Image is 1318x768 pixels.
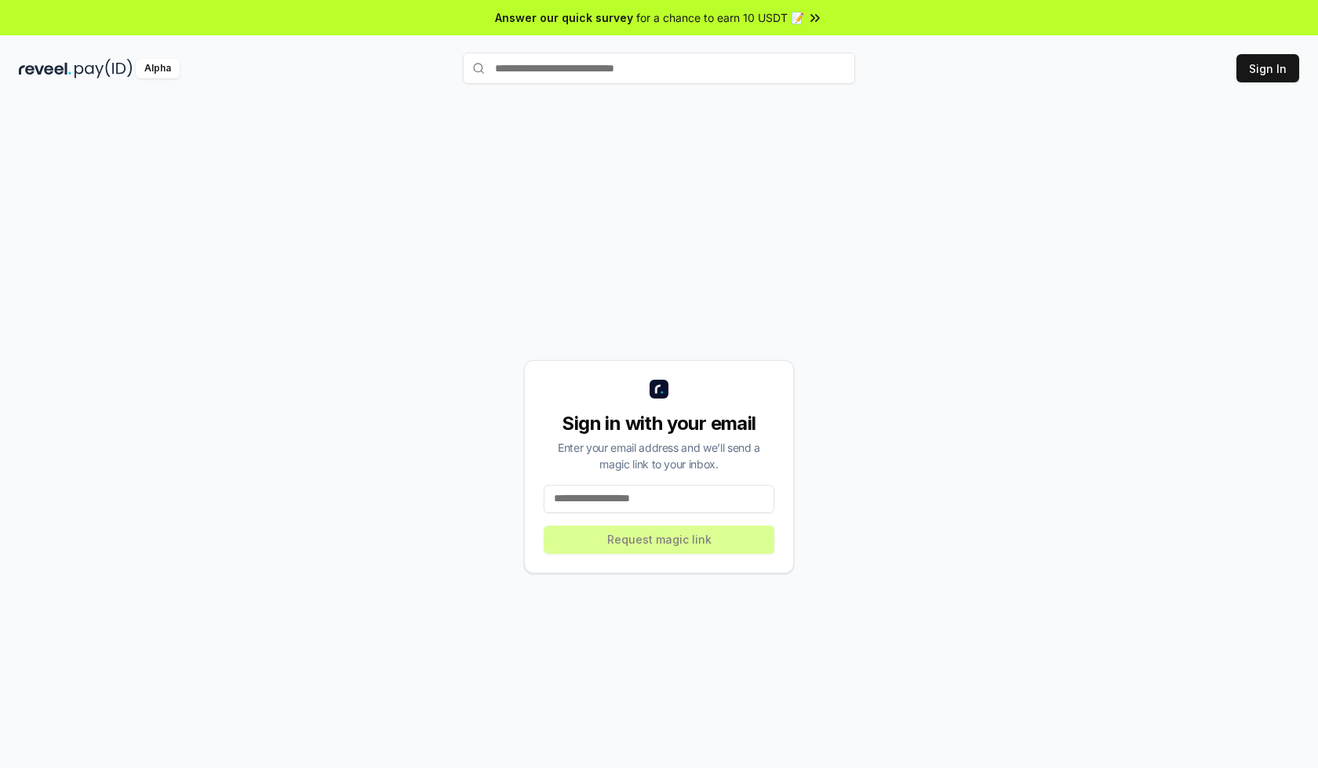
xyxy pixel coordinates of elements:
[495,9,633,26] span: Answer our quick survey
[636,9,804,26] span: for a chance to earn 10 USDT 📝
[544,439,774,472] div: Enter your email address and we’ll send a magic link to your inbox.
[19,59,71,78] img: reveel_dark
[1236,54,1299,82] button: Sign In
[544,411,774,436] div: Sign in with your email
[75,59,133,78] img: pay_id
[136,59,180,78] div: Alpha
[650,380,668,399] img: logo_small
